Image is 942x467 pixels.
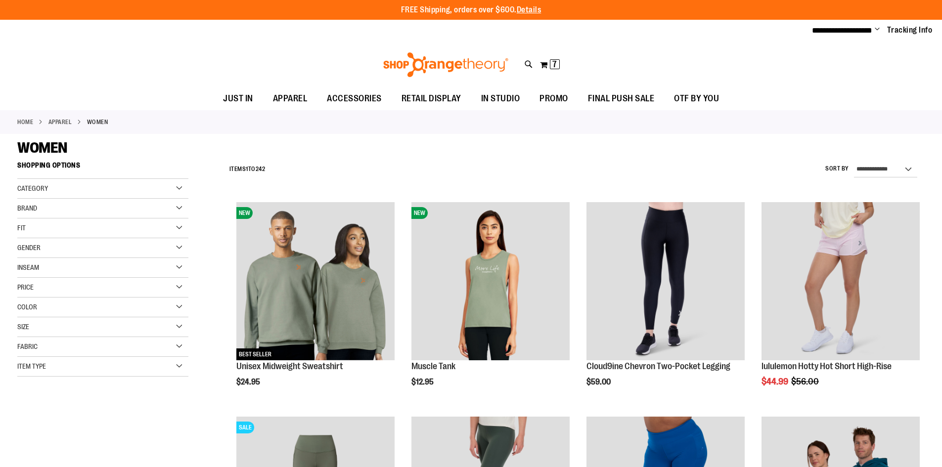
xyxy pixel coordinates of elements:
img: Unisex Midweight Sweatshirt [236,202,395,360]
span: $44.99 [762,377,790,386]
a: Unisex Midweight Sweatshirt [236,361,343,371]
a: lululemon Hotty Hot Short High-Rise [762,202,920,362]
img: Cloud9ine Chevron Two-Pocket Legging [586,202,745,360]
img: lululemon Hotty Hot Short High-Rise [762,202,920,360]
span: APPAREL [273,87,308,110]
a: Muscle Tank [411,361,455,371]
span: OTF BY YOU [674,87,719,110]
strong: WOMEN [87,118,108,127]
span: $12.95 [411,378,435,386]
span: Gender [17,244,41,252]
img: Muscle Tank [411,202,570,360]
span: JUST IN [223,87,253,110]
span: 7 [552,59,557,69]
div: product [757,197,925,412]
h2: Items to [229,162,266,177]
span: BEST SELLER [236,348,274,360]
div: product [406,197,575,412]
span: FINAL PUSH SALE [588,87,655,110]
span: SALE [236,422,254,433]
span: $59.00 [586,378,612,386]
a: APPAREL [48,118,72,127]
span: NEW [411,207,428,219]
span: Category [17,184,48,192]
div: product [582,197,750,412]
span: Fit [17,224,26,232]
span: Size [17,323,29,331]
a: Cloud9ine Chevron Two-Pocket Legging [586,202,745,362]
div: product [231,197,400,412]
span: Inseam [17,263,39,271]
span: WOMEN [17,139,67,156]
span: ACCESSORIES [327,87,382,110]
span: $24.95 [236,378,262,386]
span: Fabric [17,342,38,350]
span: $56.00 [791,377,820,386]
strong: Shopping Options [17,157,188,179]
a: Details [517,5,541,14]
span: IN STUDIO [481,87,520,110]
a: lululemon Hotty Hot Short High-Rise [762,361,892,371]
a: Muscle TankNEW [411,202,570,362]
a: Cloud9ine Chevron Two-Pocket Legging [586,361,730,371]
span: Color [17,303,37,311]
a: Unisex Midweight SweatshirtNEWBEST SELLER [236,202,395,362]
span: RETAIL DISPLAY [402,87,461,110]
span: 1 [246,166,248,172]
button: Account menu [875,25,880,35]
span: 242 [256,166,266,172]
span: NEW [236,207,253,219]
span: Item Type [17,362,46,370]
span: PROMO [539,87,568,110]
span: Price [17,283,34,291]
a: Tracking Info [887,25,933,36]
span: Brand [17,204,37,212]
p: FREE Shipping, orders over $600. [401,4,541,16]
a: Home [17,118,33,127]
img: Shop Orangetheory [382,52,510,77]
label: Sort By [825,165,849,173]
